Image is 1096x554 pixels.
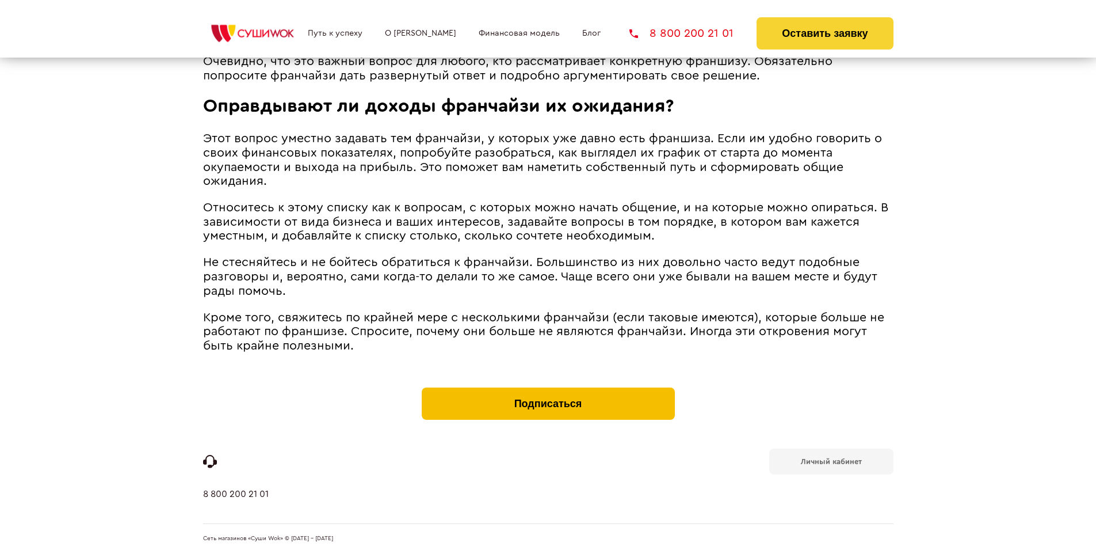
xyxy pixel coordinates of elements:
b: Личный кабинет [801,458,862,465]
span: 8 800 200 21 01 [650,28,734,39]
span: Оправдывают ли доходы франчайзи их ожидания? [203,97,674,115]
span: Сеть магазинов «Суши Wok» © [DATE] - [DATE] [203,536,333,542]
span: Не стесняйтесь и не бойтесь обратиться к франчайзи. Большинство из них довольно часто ведут подоб... [203,256,877,297]
a: Блог [582,29,601,38]
a: О [PERSON_NAME] [385,29,456,38]
a: Путь к успеху [308,29,362,38]
button: Оставить заявку [757,17,893,50]
a: Финансовая модель [479,29,560,38]
a: 8 800 200 21 01 [629,28,734,39]
span: [PERSON_NAME], когда большинство франчайзи ответят на это: «Жалеем, что не купили эту франшизу ра... [203,41,879,82]
span: Относитесь к этому списку как к вопросам, с которых можно начать общение, и на которые можно опир... [203,202,888,242]
a: Личный кабинет [769,449,893,475]
button: Подписаться [422,388,675,420]
a: 8 800 200 21 01 [203,489,269,523]
span: Кроме того, свяжитесь по крайней мере с несколькими франчайзи (если таковые имеются), которые бол... [203,312,884,352]
span: Этот вопрос уместно задавать тем франчайзи, у которых уже давно есть франшиза. Если им удобно гов... [203,132,882,187]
